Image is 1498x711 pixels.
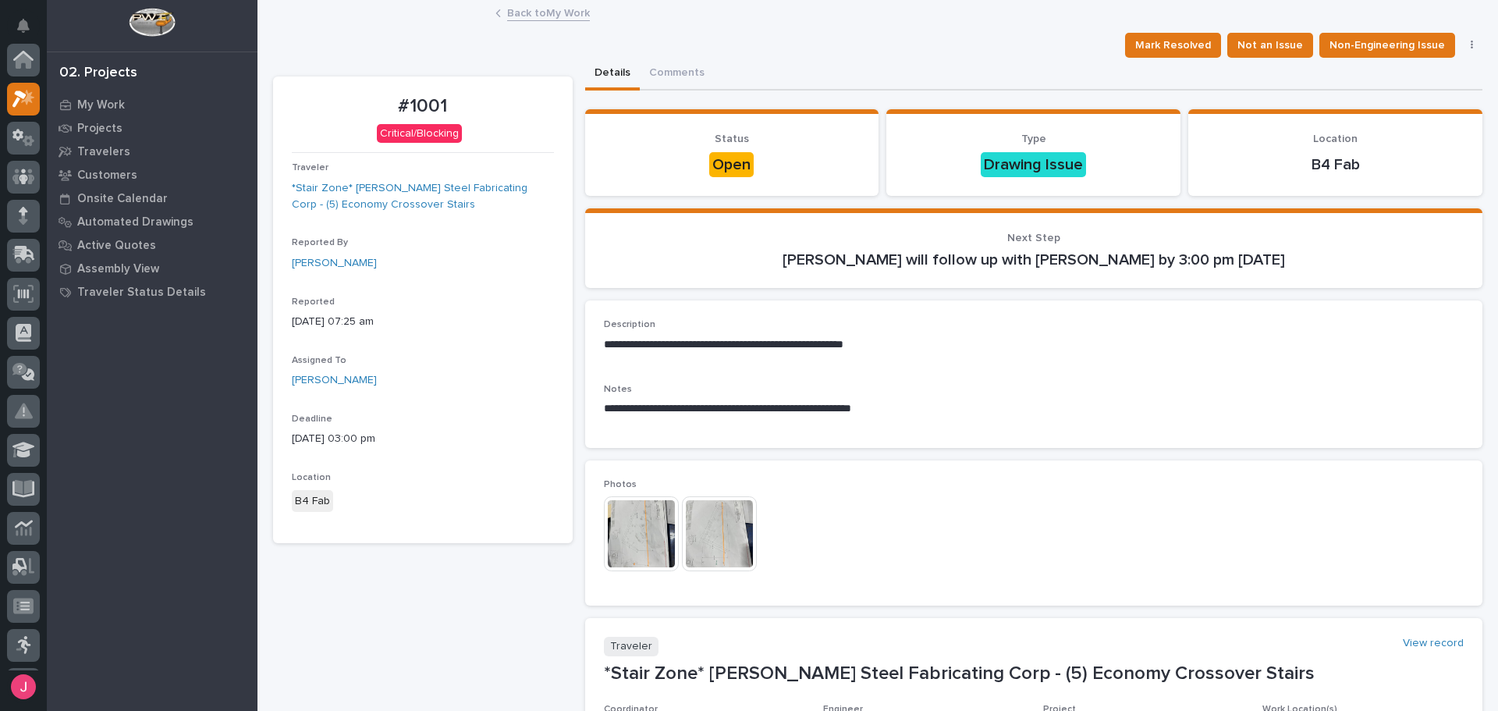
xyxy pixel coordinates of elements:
div: 02. Projects [59,65,137,82]
span: Photos [604,480,637,489]
a: Onsite Calendar [47,187,257,210]
p: B4 Fab [1207,155,1464,174]
span: Assigned To [292,356,346,365]
p: *Stair Zone* [PERSON_NAME] Steel Fabricating Corp - (5) Economy Crossover Stairs [604,663,1464,685]
button: Notifications [7,9,40,42]
span: Mark Resolved [1135,36,1211,55]
button: users-avatar [7,670,40,703]
span: Reported [292,297,335,307]
button: Details [585,58,640,91]
a: My Work [47,93,257,116]
span: Traveler [292,163,328,172]
p: [DATE] 07:25 am [292,314,554,330]
a: Automated Drawings [47,210,257,233]
span: Notes [604,385,632,394]
a: Travelers [47,140,257,163]
div: B4 Fab [292,490,333,513]
a: [PERSON_NAME] [292,255,377,272]
span: Next Step [1007,233,1060,244]
span: Non-Engineering Issue [1329,36,1445,55]
img: Workspace Logo [129,8,175,37]
div: Open [709,152,754,177]
span: Location [292,473,331,482]
p: [DATE] 03:00 pm [292,431,554,447]
p: Travelers [77,145,130,159]
p: #1001 [292,95,554,118]
p: My Work [77,98,125,112]
span: Not an Issue [1237,36,1303,55]
a: Assembly View [47,257,257,280]
a: View record [1403,637,1464,650]
a: *Stair Zone* [PERSON_NAME] Steel Fabricating Corp - (5) Economy Crossover Stairs [292,180,554,213]
button: Not an Issue [1227,33,1313,58]
span: Description [604,320,655,329]
div: Notifications [20,19,40,44]
span: Reported By [292,238,348,247]
p: Projects [77,122,122,136]
a: Customers [47,163,257,187]
a: Projects [47,116,257,140]
p: Customers [77,169,137,183]
p: Traveler Status Details [77,286,206,300]
span: Status [715,133,749,144]
button: Mark Resolved [1125,33,1221,58]
p: [PERSON_NAME] will follow up with [PERSON_NAME] by 3:00 pm [DATE] [604,251,1464,269]
p: Assembly View [77,262,159,276]
span: Type [1021,133,1046,144]
a: [PERSON_NAME] [292,372,377,389]
p: Active Quotes [77,239,156,253]
a: Active Quotes [47,233,257,257]
span: Location [1313,133,1358,144]
p: Traveler [604,637,658,656]
div: Critical/Blocking [377,124,462,144]
span: Deadline [292,414,332,424]
a: Back toMy Work [507,3,590,21]
button: Comments [640,58,714,91]
p: Automated Drawings [77,215,193,229]
button: Non-Engineering Issue [1319,33,1455,58]
a: Traveler Status Details [47,280,257,304]
div: Drawing Issue [981,152,1086,177]
p: Onsite Calendar [77,192,168,206]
